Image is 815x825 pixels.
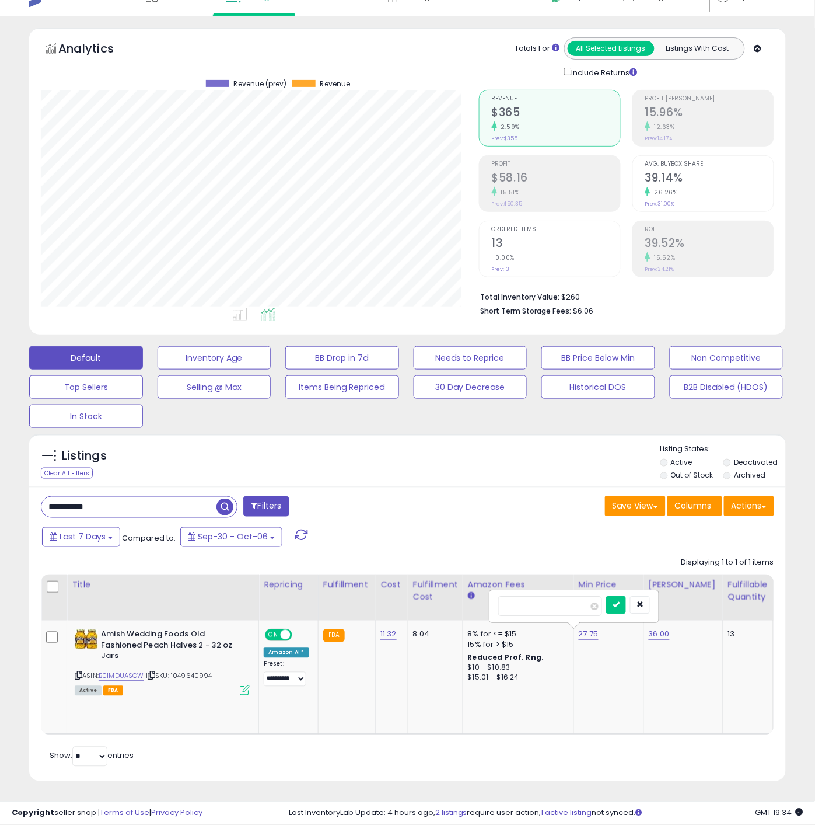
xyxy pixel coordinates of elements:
[645,106,774,121] h2: 15.96%
[29,375,143,399] button: Top Sellers
[468,653,544,663] b: Reduced Prof. Rng.
[670,375,783,399] button: B2B Disabled (HDOS)
[146,671,212,681] span: | SKU: 1049640994
[413,579,458,604] div: Fulfillment Cost
[555,65,652,78] div: Include Returns
[645,200,675,207] small: Prev: 31.00%
[492,135,518,142] small: Prev: $355
[101,629,243,665] b: Amish Wedding Foods Old Fashioned Peach Halves 2 - 32 oz Jars
[660,444,786,455] p: Listing States:
[605,496,666,516] button: Save View
[492,96,620,102] span: Revenue
[645,266,674,273] small: Prev: 34.21%
[645,161,774,168] span: Avg. Buybox Share
[667,496,722,516] button: Columns
[492,266,510,273] small: Prev: 13
[75,686,102,696] span: All listings currently available for purchase on Amazon
[468,591,475,602] small: Amazon Fees.
[654,41,741,56] button: Listings With Cost
[75,629,98,650] img: 51WR3thzI3L._SL40_.jpg
[734,470,765,480] label: Archived
[468,640,565,650] div: 15% for > $15
[233,80,286,88] span: Revenue (prev)
[323,579,370,591] div: Fulfillment
[99,671,144,681] a: B01MDUASCW
[468,579,569,591] div: Amazon Fees
[728,579,768,604] div: Fulfillable Quantity
[380,579,403,591] div: Cost
[100,807,149,819] a: Terms of Use
[12,808,202,819] div: seller snap | |
[728,629,764,640] div: 13
[724,496,774,516] button: Actions
[579,629,599,640] a: 27.75
[497,123,520,131] small: 2.59%
[541,807,592,819] a: 1 active listing
[492,253,515,262] small: 0.00%
[492,227,620,233] span: Ordered Items
[50,750,134,761] span: Show: entries
[29,405,143,428] button: In Stock
[435,807,467,819] a: 2 listings
[103,686,123,696] span: FBA
[481,292,560,302] b: Total Inventory Value:
[579,579,639,591] div: Min Price
[755,807,803,819] span: 2025-10-14 19:34 GMT
[645,96,774,102] span: Profit [PERSON_NAME]
[285,346,399,370] button: BB Drop in 7d
[12,807,54,819] strong: Copyright
[468,673,565,683] div: $15.01 - $16.24
[492,106,620,121] h2: $365
[291,631,309,640] span: OFF
[645,236,774,252] h2: 39.52%
[60,531,106,543] span: Last 7 Days
[29,346,143,370] button: Default
[670,346,783,370] button: Non Competitive
[264,660,309,687] div: Preset:
[681,558,774,569] div: Displaying 1 to 1 of 1 items
[75,629,250,694] div: ASIN:
[650,253,676,262] small: 15.52%
[158,346,271,370] button: Inventory Age
[264,648,309,658] div: Amazon AI *
[122,532,176,544] span: Compared to:
[645,135,673,142] small: Prev: 14.17%
[671,470,713,480] label: Out of Stock
[468,629,565,640] div: 8% for <= $15
[481,289,765,303] li: $260
[541,375,655,399] button: Historical DOS
[264,579,313,591] div: Repricing
[515,43,560,54] div: Totals For
[649,629,670,640] a: 36.00
[414,375,527,399] button: 30 Day Decrease
[42,527,120,547] button: Last 7 Days
[492,161,620,168] span: Profit
[675,500,712,512] span: Columns
[266,631,281,640] span: ON
[72,579,254,591] div: Title
[414,346,527,370] button: Needs to Reprice
[58,40,137,60] h5: Analytics
[492,171,620,187] h2: $58.16
[289,808,803,819] div: Last InventoryLab Update: 4 hours ago, require user action, not synced.
[492,200,523,207] small: Prev: $50.35
[541,346,655,370] button: BB Price Below Min
[413,629,454,640] div: 8.04
[380,629,397,640] a: 11.32
[320,80,350,88] span: Revenue
[573,305,594,316] span: $6.06
[645,171,774,187] h2: 39.14%
[481,306,572,316] b: Short Term Storage Fees:
[671,457,692,467] label: Active
[285,375,399,399] button: Items Being Repriced
[198,531,268,543] span: Sep-30 - Oct-06
[243,496,289,517] button: Filters
[645,227,774,233] span: ROI
[650,123,675,131] small: 12.63%
[41,468,93,479] div: Clear All Filters
[497,188,520,197] small: 15.51%
[468,663,565,673] div: $10 - $10.83
[323,629,345,642] small: FBA
[649,579,718,591] div: [PERSON_NAME]
[568,41,655,56] button: All Selected Listings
